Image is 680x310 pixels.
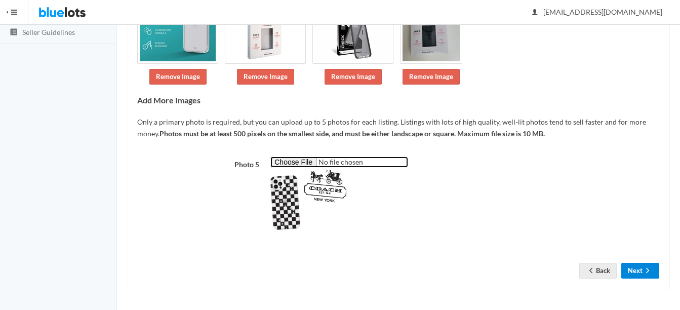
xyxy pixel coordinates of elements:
img: 9d124f09-fe81-4bb4-99d9-701a039e42a4-1757947426.jpg [312,3,393,64]
ion-icon: list box [9,28,19,37]
p: Only a primary photo is required, but you can upload up to 5 photos for each listing. Listings wi... [137,117,659,139]
a: Remove Image [149,69,207,85]
h4: Add More Images [137,96,659,105]
a: Remove Image [237,69,294,85]
button: Nextarrow forward [621,263,659,279]
span: Seller Guidelines [22,28,75,36]
label: Photo 5 [132,157,265,171]
b: Photos must be at least 500 pixels on the smallest side, and must be either landscape or square. ... [159,129,545,138]
a: Remove Image [403,69,460,85]
ion-icon: arrow back [586,266,596,276]
span: [EMAIL_ADDRESS][DOMAIN_NAME] [532,8,662,16]
a: arrow backBack [579,263,617,279]
ion-icon: arrow forward [643,266,653,276]
a: Remove Image [325,69,382,85]
img: 2Q== [270,168,346,244]
ion-icon: person [530,8,540,18]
